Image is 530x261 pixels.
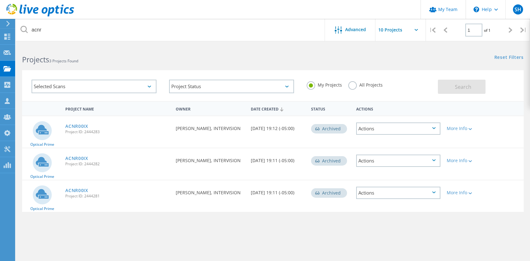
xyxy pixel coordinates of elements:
[438,80,486,94] button: Search
[65,162,169,166] span: Project ID: 2444282
[356,155,440,167] div: Actions
[32,80,156,93] div: Selected Scans
[248,103,308,115] div: Date Created
[353,103,443,114] div: Actions
[30,207,54,211] span: Optical Prime
[308,103,353,114] div: Status
[311,188,347,198] div: Archived
[474,7,479,12] svg: \n
[356,187,440,199] div: Actions
[173,180,248,201] div: [PERSON_NAME], INTERVISION
[65,124,88,128] a: ACNR00IX
[248,180,308,201] div: [DATE] 19:11 (-05:00)
[356,122,440,135] div: Actions
[494,55,524,60] a: Reset Filters
[65,188,88,193] a: ACNR00IX
[22,54,49,65] b: Projects
[345,27,366,32] span: Advanced
[169,80,294,93] div: Project Status
[426,19,439,41] div: |
[65,130,169,134] span: Project ID: 2444283
[30,143,54,146] span: Optical Prime
[49,58,78,64] span: 3 Projects Found
[65,194,169,198] span: Project ID: 2444281
[515,7,521,12] span: SH
[65,156,88,161] a: ACNR00IX
[6,13,74,18] a: Live Optics Dashboard
[311,124,347,133] div: Archived
[307,81,342,87] label: My Projects
[447,126,480,131] div: More Info
[455,83,471,90] span: Search
[30,175,54,179] span: Optical Prime
[447,158,480,163] div: More Info
[311,156,347,166] div: Archived
[248,116,308,137] div: [DATE] 19:12 (-05:00)
[62,103,173,114] div: Project Name
[173,103,248,114] div: Owner
[484,28,491,33] span: of 1
[173,148,248,169] div: [PERSON_NAME], INTERVISION
[173,116,248,137] div: [PERSON_NAME], INTERVISION
[348,81,383,87] label: All Projects
[447,190,480,195] div: More Info
[16,19,325,41] input: Search projects by name, owner, ID, company, etc
[517,19,530,41] div: |
[248,148,308,169] div: [DATE] 19:11 (-05:00)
